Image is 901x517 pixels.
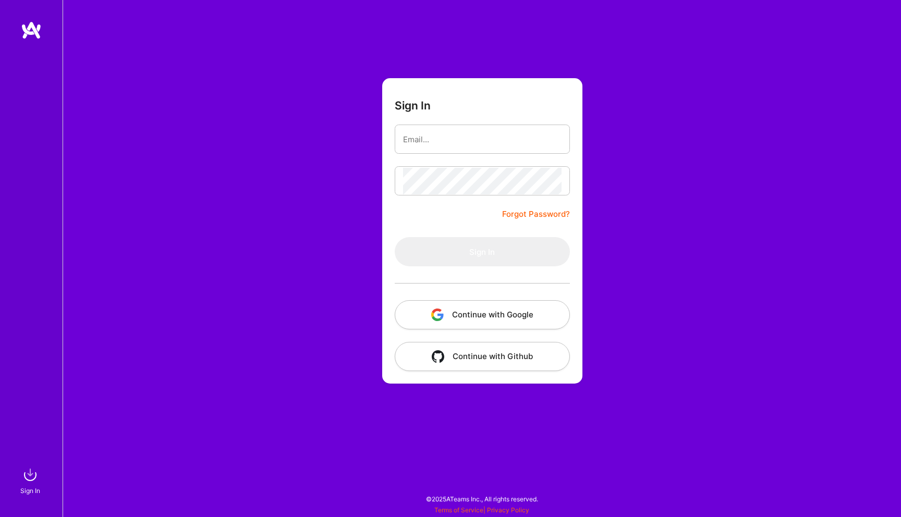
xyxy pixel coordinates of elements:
[403,126,562,153] input: Email...
[22,464,41,496] a: sign inSign In
[395,237,570,266] button: Sign In
[21,21,42,40] img: logo
[395,342,570,371] button: Continue with Github
[20,485,40,496] div: Sign In
[431,309,444,321] img: icon
[434,506,483,514] a: Terms of Service
[63,486,901,512] div: © 2025 ATeams Inc., All rights reserved.
[434,506,529,514] span: |
[395,99,431,112] h3: Sign In
[395,300,570,329] button: Continue with Google
[432,350,444,363] img: icon
[487,506,529,514] a: Privacy Policy
[20,464,41,485] img: sign in
[502,208,570,220] a: Forgot Password?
